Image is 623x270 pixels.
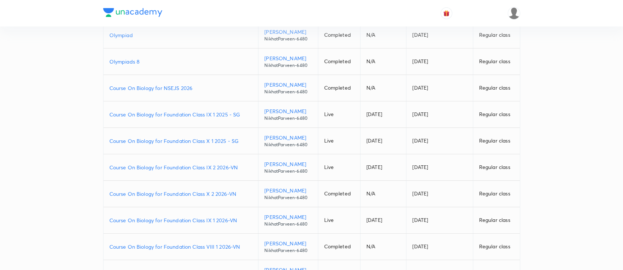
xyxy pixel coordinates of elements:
[473,75,519,101] td: Regular class
[360,48,406,75] td: N/A
[360,75,406,101] td: N/A
[109,190,253,198] a: Course On Biology for Foundation Class X 2 2026-VN
[443,10,450,17] img: avatar
[406,48,473,75] td: [DATE]
[264,81,312,89] p: [PERSON_NAME]
[264,81,312,95] a: [PERSON_NAME]NikhatParveen-6480
[264,107,312,115] p: [PERSON_NAME]
[473,234,519,260] td: Regular class
[264,247,312,254] p: NikhatParveen-6480
[406,207,473,234] td: [DATE]
[318,101,360,128] td: Live
[318,234,360,260] td: Completed
[360,154,406,181] td: [DATE]
[406,181,473,207] td: [DATE]
[508,7,520,19] img: nikita patil
[318,48,360,75] td: Completed
[318,181,360,207] td: Completed
[109,58,253,65] a: Olympiads 8
[360,128,406,154] td: [DATE]
[264,134,312,148] a: [PERSON_NAME]NikhatParveen-6480
[406,75,473,101] td: [DATE]
[264,28,312,42] a: [PERSON_NAME]NikhatParveen-6480
[264,141,312,148] p: NikhatParveen-6480
[264,213,312,227] a: [PERSON_NAME]NikhatParveen-6480
[109,31,253,39] a: Olympiad
[360,22,406,48] td: N/A
[406,154,473,181] td: [DATE]
[473,22,519,48] td: Regular class
[264,240,312,254] a: [PERSON_NAME]NikhatParveen-6480
[109,163,253,171] a: Course On Biology for Foundation Class IX 2 2026-VN
[264,89,312,95] p: NikhatParveen-6480
[441,7,452,19] button: avatar
[109,111,253,118] a: Course On Biology for Foundation Class IX 1 2025 - SG
[318,128,360,154] td: Live
[264,54,312,62] p: [PERSON_NAME]
[109,137,253,145] a: Course On Biology for Foundation Class X 1 2025 - SG
[406,128,473,154] td: [DATE]
[264,194,312,201] p: NikhatParveen-6480
[318,154,360,181] td: Live
[264,36,312,42] p: NikhatParveen-6480
[264,213,312,221] p: [PERSON_NAME]
[264,240,312,247] p: [PERSON_NAME]
[264,115,312,122] p: NikhatParveen-6480
[264,168,312,174] p: NikhatParveen-6480
[473,48,519,75] td: Regular class
[406,22,473,48] td: [DATE]
[473,181,519,207] td: Regular class
[109,216,253,224] a: Course On Biology for Foundation Class IX 1 2026-VN
[318,207,360,234] td: Live
[360,181,406,207] td: N/A
[264,160,312,174] a: [PERSON_NAME]NikhatParveen-6480
[318,75,360,101] td: Completed
[264,107,312,122] a: [PERSON_NAME]NikhatParveen-6480
[360,207,406,234] td: [DATE]
[360,234,406,260] td: N/A
[264,221,312,227] p: NikhatParveen-6480
[473,207,519,234] td: Regular class
[264,54,312,69] a: [PERSON_NAME]NikhatParveen-6480
[264,28,312,36] p: [PERSON_NAME]
[264,187,312,201] a: [PERSON_NAME]NikhatParveen-6480
[109,84,253,92] a: Course On Biology for NSEJS 2026
[264,62,312,69] p: NikhatParveen-6480
[360,101,406,128] td: [DATE]
[264,187,312,194] p: [PERSON_NAME]
[473,101,519,128] td: Regular class
[103,8,162,17] img: Company Logo
[109,243,253,251] a: Course On Biology for Foundation Class VIII 1 2026-VN
[264,134,312,141] p: [PERSON_NAME]
[264,160,312,168] p: [PERSON_NAME]
[318,22,360,48] td: Completed
[103,8,162,19] a: Company Logo
[473,128,519,154] td: Regular class
[473,154,519,181] td: Regular class
[406,234,473,260] td: [DATE]
[406,101,473,128] td: [DATE]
